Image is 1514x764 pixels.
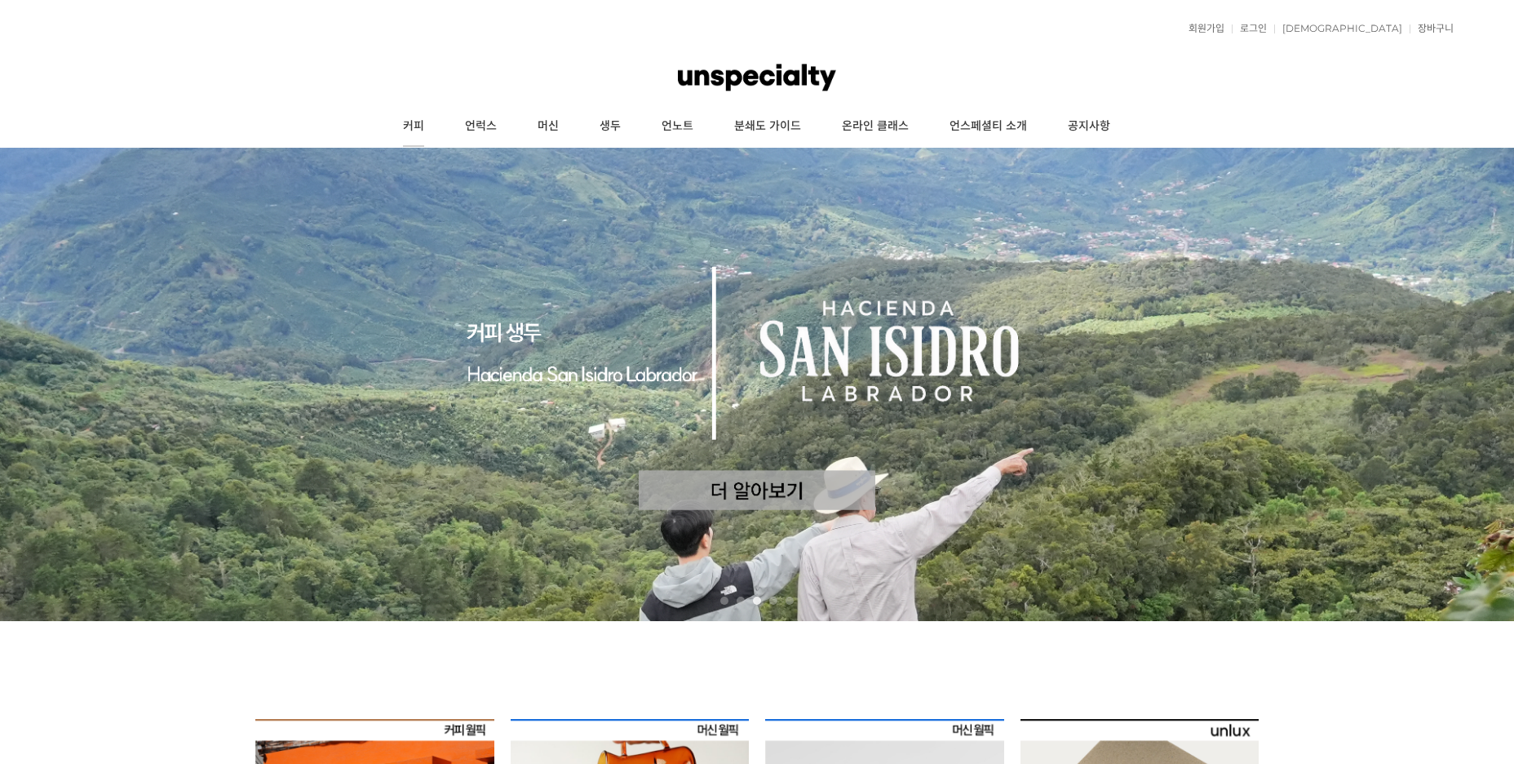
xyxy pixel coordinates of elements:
a: 홈 [5,517,108,558]
a: 언노트 [641,106,714,147]
a: 3 [753,597,761,605]
a: 머신 [517,106,579,147]
a: 생두 [579,106,641,147]
a: 언럭스 [445,106,517,147]
a: 로그인 [1232,24,1267,33]
span: 대화 [149,543,169,556]
a: 장바구니 [1410,24,1454,33]
a: 커피 [383,106,445,147]
a: [DEMOGRAPHIC_DATA] [1274,24,1402,33]
span: 홈 [51,542,61,555]
a: 회원가입 [1180,24,1224,33]
a: 4 [769,597,777,605]
a: 대화 [108,517,210,558]
a: 온라인 클래스 [821,106,929,147]
a: 설정 [210,517,313,558]
a: 2 [737,597,745,605]
a: 언스페셜티 소개 [929,106,1047,147]
a: 1 [720,597,728,605]
a: 분쇄도 가이드 [714,106,821,147]
img: 언스페셜티 몰 [678,53,836,102]
span: 설정 [252,542,272,555]
a: 공지사항 [1047,106,1131,147]
a: 5 [786,597,794,605]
